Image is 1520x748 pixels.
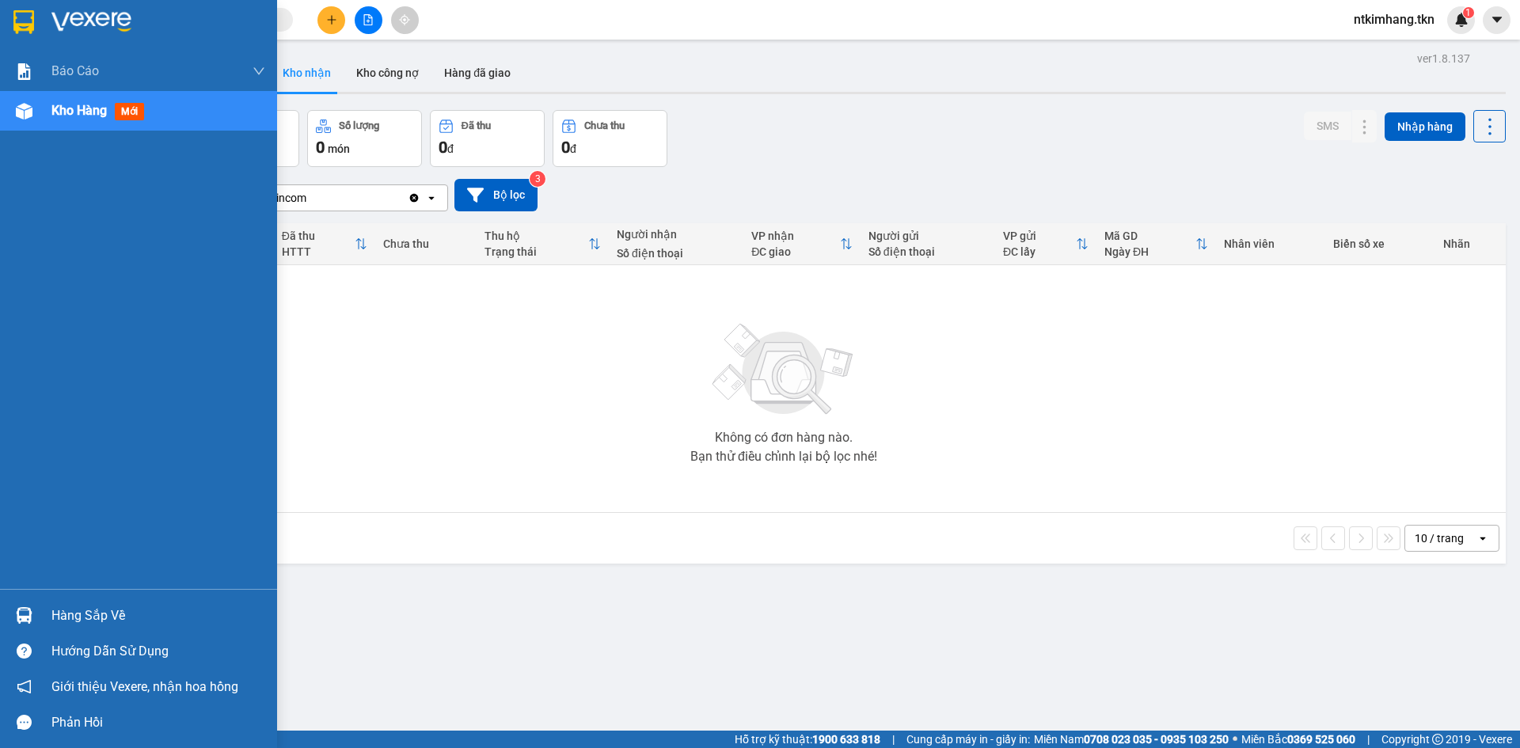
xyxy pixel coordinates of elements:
[307,110,422,167] button: Số lượng0món
[1367,731,1370,748] span: |
[1003,245,1076,258] div: ĐC lấy
[1096,223,1216,265] th: Toggle SortBy
[1443,237,1498,250] div: Nhãn
[148,59,662,78] li: Hotline: 1900 8153
[16,607,32,624] img: warehouse-icon
[13,10,34,34] img: logo-vxr
[115,103,144,120] span: mới
[812,733,880,746] strong: 1900 633 818
[892,731,895,748] span: |
[344,54,431,92] button: Kho công nợ
[20,20,99,99] img: logo.jpg
[906,731,1030,748] span: Cung cấp máy in - giấy in:
[408,192,420,204] svg: Clear value
[1034,731,1229,748] span: Miền Nam
[16,103,32,120] img: warehouse-icon
[1104,230,1195,242] div: Mã GD
[751,230,840,242] div: VP nhận
[1304,112,1351,140] button: SMS
[253,190,306,206] div: PV Vincom
[383,237,469,250] div: Chưa thu
[282,230,355,242] div: Đã thu
[690,450,877,463] div: Bạn thử điều chỉnh lại bộ lọc nhé!
[705,314,863,425] img: svg+xml;base64,PHN2ZyBjbGFzcz0ibGlzdC1wbHVnX19zdmciIHhtbG5zPSJodHRwOi8vd3d3LnczLm9yZy8yMDAwL3N2Zy...
[570,142,576,155] span: đ
[1454,13,1469,27] img: icon-new-feature
[20,115,181,141] b: GỬI : PV Vincom
[553,110,667,167] button: Chưa thu0đ
[995,223,1096,265] th: Toggle SortBy
[317,6,345,34] button: plus
[51,604,265,628] div: Hàng sắp về
[1483,6,1510,34] button: caret-down
[1417,50,1470,67] div: ver 1.8.137
[51,103,107,118] span: Kho hàng
[584,120,625,131] div: Chưa thu
[477,223,609,265] th: Toggle SortBy
[431,54,523,92] button: Hàng đã giao
[447,142,454,155] span: đ
[1463,7,1474,18] sup: 1
[1432,734,1443,745] span: copyright
[484,245,588,258] div: Trạng thái
[425,192,438,204] svg: open
[1490,13,1504,27] span: caret-down
[51,677,238,697] span: Giới thiệu Vexere, nhận hoa hồng
[1287,733,1355,746] strong: 0369 525 060
[715,431,853,444] div: Không có đơn hàng nào.
[51,711,265,735] div: Phản hồi
[530,171,545,187] sup: 3
[51,640,265,663] div: Hướng dẫn sử dụng
[735,731,880,748] span: Hỗ trợ kỹ thuật:
[17,679,32,694] span: notification
[617,247,735,260] div: Số điện thoại
[355,6,382,34] button: file-add
[308,190,310,206] input: Selected PV Vincom.
[1224,237,1317,250] div: Nhân viên
[391,6,419,34] button: aim
[462,120,491,131] div: Đã thu
[399,14,410,25] span: aim
[1476,532,1489,545] svg: open
[316,138,325,157] span: 0
[1233,736,1237,742] span: ⚪️
[363,14,374,25] span: file-add
[1104,245,1195,258] div: Ngày ĐH
[561,138,570,157] span: 0
[1333,237,1427,250] div: Biển số xe
[148,39,662,59] li: [STREET_ADDRESS][PERSON_NAME]. [GEOGRAPHIC_DATA], Tỉnh [GEOGRAPHIC_DATA]
[51,61,99,81] span: Báo cáo
[17,644,32,659] span: question-circle
[1241,731,1355,748] span: Miền Bắc
[743,223,861,265] th: Toggle SortBy
[1415,530,1464,546] div: 10 / trang
[430,110,545,167] button: Đã thu0đ
[339,120,379,131] div: Số lượng
[16,63,32,80] img: solution-icon
[1465,7,1471,18] span: 1
[1084,733,1229,746] strong: 0708 023 035 - 0935 103 250
[617,228,735,241] div: Người nhận
[868,230,987,242] div: Người gửi
[484,230,588,242] div: Thu hộ
[1385,112,1465,141] button: Nhập hàng
[1341,9,1447,29] span: ntkimhang.tkn
[274,223,375,265] th: Toggle SortBy
[751,245,840,258] div: ĐC giao
[270,54,344,92] button: Kho nhận
[1003,230,1076,242] div: VP gửi
[439,138,447,157] span: 0
[17,715,32,730] span: message
[328,142,350,155] span: món
[326,14,337,25] span: plus
[454,179,538,211] button: Bộ lọc
[253,65,265,78] span: down
[868,245,987,258] div: Số điện thoại
[282,245,355,258] div: HTTT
